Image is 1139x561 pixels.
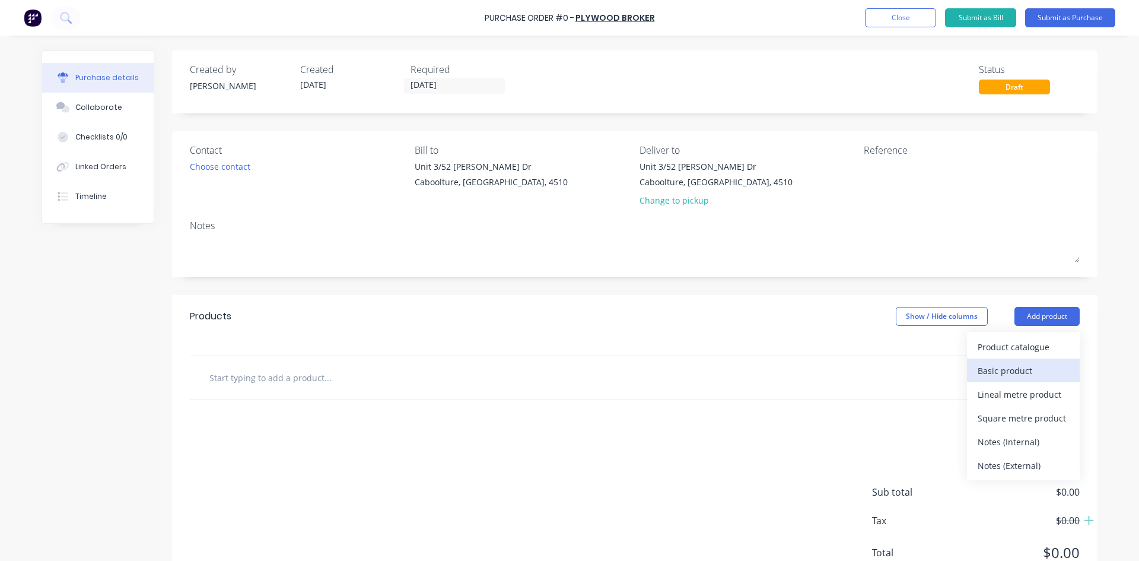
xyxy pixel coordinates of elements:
div: Timeline [75,191,107,202]
div: Collaborate [75,102,122,113]
div: Notes (External) [978,457,1069,474]
button: Purchase details [42,63,154,93]
div: Notes (Internal) [978,433,1069,451]
div: Unit 3/52 [PERSON_NAME] Dr [415,160,568,173]
div: Square metre product [978,410,1069,427]
div: Checklists 0/0 [75,132,128,142]
div: Deliver to [640,143,855,157]
div: Bill to [415,143,631,157]
div: Draft [979,80,1050,94]
button: Submit as Bill [945,8,1016,27]
button: Timeline [42,182,154,211]
button: Collaborate [42,93,154,122]
div: Required [411,62,511,77]
div: Created [300,62,401,77]
button: Checklists 0/0 [42,122,154,152]
div: Change to pickup [640,194,793,207]
span: Tax [872,514,961,528]
span: $0.00 [961,485,1080,499]
div: Reference [864,143,1080,157]
button: Add product [1014,307,1080,326]
input: Start typing to add a product... [209,366,446,389]
div: Purchase details [75,72,139,83]
a: PLYWOOD BROKER [575,12,655,24]
div: Purchase Order #0 - [485,12,574,24]
button: Show / Hide columns [896,307,988,326]
div: Created by [190,62,291,77]
div: Notes [190,218,1080,233]
button: Submit as Purchase [1025,8,1115,27]
span: $0.00 [961,514,1080,528]
span: Total [872,546,961,560]
div: Caboolture, [GEOGRAPHIC_DATA], 4510 [640,176,793,188]
div: Product catalogue [978,338,1069,356]
div: Caboolture, [GEOGRAPHIC_DATA], 4510 [415,176,568,188]
div: Products [190,309,231,324]
div: Unit 3/52 [PERSON_NAME] Dr [640,160,793,173]
div: Lineal metre product [978,386,1069,403]
div: Status [979,62,1080,77]
div: Basic product [978,362,1069,379]
div: Contact [190,143,406,157]
div: Choose contact [190,160,250,173]
div: [PERSON_NAME] [190,80,291,92]
span: Sub total [872,485,961,499]
div: Linked Orders [75,161,126,172]
img: Factory [24,9,42,27]
button: Linked Orders [42,152,154,182]
button: Close [865,8,936,27]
